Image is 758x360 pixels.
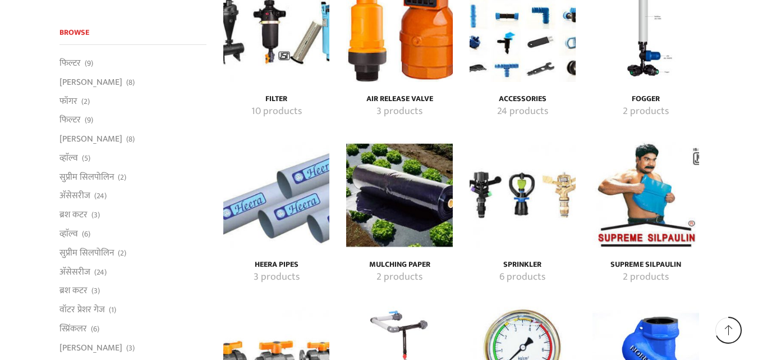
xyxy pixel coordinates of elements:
[59,262,90,281] a: अ‍ॅसेसरीज
[59,111,81,130] a: फिल्टर
[470,142,576,248] a: Visit product category Sprinkler
[59,26,89,39] span: Browse
[605,94,686,104] a: Visit product category Fogger
[254,270,300,285] mark: 3 products
[236,260,317,270] a: Visit product category Heera Pipes
[359,104,440,119] a: Visit product category Air Release Valve
[470,142,576,248] img: Sprinkler
[236,270,317,285] a: Visit product category Heera Pipes
[59,225,78,244] a: व्हाॅल्व
[223,142,329,248] a: Visit product category Heera Pipes
[59,319,87,338] a: स्प्रिंकलर
[499,270,545,285] mark: 6 products
[59,130,122,149] a: [PERSON_NAME]
[82,229,90,240] span: (6)
[592,142,699,248] a: Visit product category Supreme Silpaulin
[91,323,99,335] span: (6)
[85,58,93,69] span: (9)
[82,153,90,164] span: (5)
[359,260,440,270] a: Visit product category Mulching Paper
[605,270,686,285] a: Visit product category Supreme Silpaulin
[59,243,114,262] a: सुप्रीम सिलपोलिन
[59,338,122,357] a: [PERSON_NAME]
[359,94,440,104] h4: Air Release Valve
[85,115,93,126] span: (9)
[359,94,440,104] a: Visit product category Air Release Valve
[81,96,90,107] span: (2)
[605,94,686,104] h4: Fogger
[623,104,669,119] mark: 2 products
[118,248,126,259] span: (2)
[59,92,77,111] a: फॉगर
[346,142,452,248] a: Visit product category Mulching Paper
[109,304,116,316] span: (1)
[94,267,107,278] span: (24)
[236,260,317,270] h4: Heera Pipes
[59,206,88,225] a: ब्रश कटर
[605,260,686,270] h4: Supreme Silpaulin
[605,260,686,270] a: Visit product category Supreme Silpaulin
[497,104,548,119] mark: 24 products
[605,104,686,119] a: Visit product category Fogger
[482,104,563,119] a: Visit product category Accessories
[118,172,126,183] span: (2)
[59,186,90,206] a: अ‍ॅसेसरीज
[91,209,100,221] span: (3)
[376,104,422,119] mark: 3 products
[359,260,440,270] h4: Mulching Paper
[482,270,563,285] a: Visit product category Sprinkler
[126,134,135,145] span: (8)
[59,57,81,72] a: फिल्टर
[59,72,122,92] a: [PERSON_NAME]
[376,270,422,285] mark: 2 products
[482,94,563,104] h4: Accessories
[59,148,78,167] a: व्हाॅल्व
[482,260,563,270] a: Visit product category Sprinkler
[236,94,317,104] a: Visit product category Filter
[482,94,563,104] a: Visit product category Accessories
[126,77,135,88] span: (8)
[59,281,88,300] a: ब्रश कटर
[251,104,302,119] mark: 10 products
[236,94,317,104] h4: Filter
[346,142,452,248] img: Mulching Paper
[592,142,699,248] img: Supreme Silpaulin
[126,343,135,354] span: (3)
[359,270,440,285] a: Visit product category Mulching Paper
[91,285,100,297] span: (3)
[59,167,114,186] a: सुप्रीम सिलपोलिन
[236,104,317,119] a: Visit product category Filter
[94,190,107,202] span: (24)
[623,270,669,285] mark: 2 products
[223,142,329,248] img: Heera Pipes
[59,300,105,320] a: वॉटर प्रेशर गेज
[482,260,563,270] h4: Sprinkler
